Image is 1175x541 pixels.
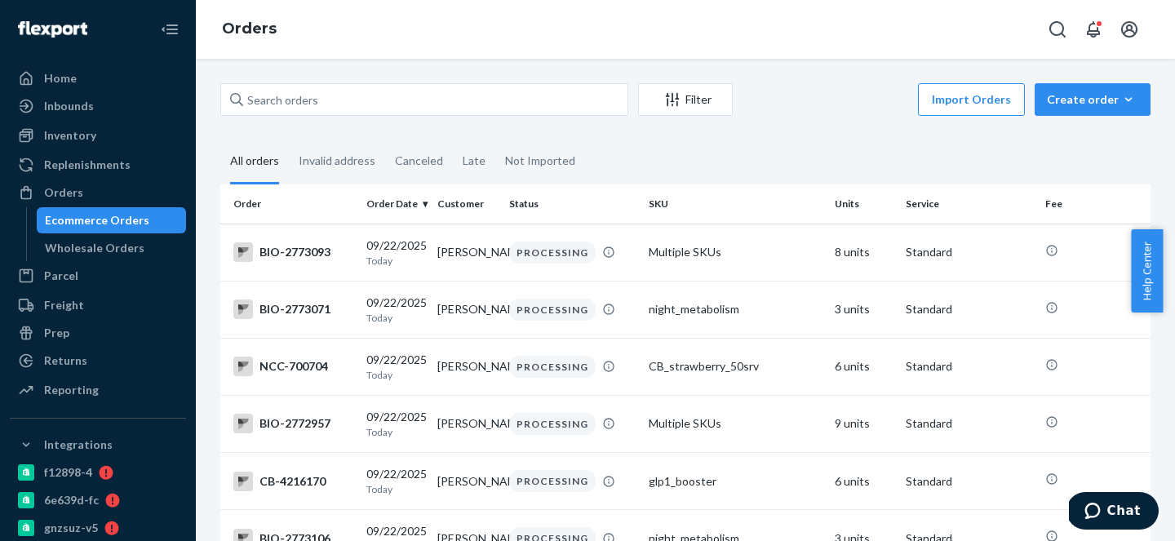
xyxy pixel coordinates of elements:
div: Inbounds [44,98,94,114]
td: 9 units [828,395,899,452]
iframe: Opens a widget where you can chat to one of our agents [1069,492,1159,533]
div: night_metabolism [649,301,822,317]
td: 3 units [828,281,899,338]
a: Prep [10,320,186,346]
div: PROCESSING [509,299,596,321]
td: [PERSON_NAME] [431,453,502,510]
th: Order [220,184,360,224]
div: Create order [1047,91,1138,108]
a: Orders [222,20,277,38]
td: Multiple SKUs [642,224,828,281]
a: Ecommerce Orders [37,207,187,233]
div: PROCESSING [509,356,596,378]
div: BIO-2772957 [233,414,353,433]
div: glp1_booster [649,473,822,490]
button: Close Navigation [153,13,186,46]
p: Standard [906,415,1032,432]
th: Units [828,184,899,224]
td: Multiple SKUs [642,395,828,452]
p: Today [366,425,424,439]
div: f12898-4 [44,464,92,481]
a: Freight [10,292,186,318]
a: Reporting [10,377,186,403]
p: Today [366,482,424,496]
th: SKU [642,184,828,224]
div: CB-4216170 [233,472,353,491]
div: Late [463,140,486,182]
div: BIO-2773071 [233,299,353,319]
a: 6e639d-fc [10,487,186,513]
button: Open Search Box [1041,13,1074,46]
th: Fee [1039,184,1151,224]
div: Home [44,70,77,86]
a: f12898-4 [10,459,186,486]
a: Orders [10,180,186,206]
a: Returns [10,348,186,374]
button: Open notifications [1077,13,1110,46]
a: Replenishments [10,152,186,178]
button: Filter [638,83,733,116]
div: 09/22/2025 [366,409,424,439]
a: Inbounds [10,93,186,119]
div: Parcel [44,268,78,284]
div: Invalid address [299,140,375,182]
button: Integrations [10,432,186,458]
ol: breadcrumbs [209,6,290,53]
button: Import Orders [918,83,1025,116]
div: CB_strawberry_50srv [649,358,822,375]
button: Help Center [1131,229,1163,313]
p: Today [366,254,424,268]
div: Not Imported [505,140,575,182]
div: Integrations [44,437,113,453]
div: Reporting [44,382,99,398]
div: All orders [230,140,279,184]
p: Today [366,368,424,382]
p: Standard [906,473,1032,490]
a: Wholesale Orders [37,235,187,261]
a: gnzsuz-v5 [10,515,186,541]
div: BIO-2773093 [233,242,353,262]
div: PROCESSING [509,413,596,435]
p: Standard [906,358,1032,375]
td: [PERSON_NAME] [431,338,502,395]
div: 09/22/2025 [366,295,424,325]
td: [PERSON_NAME] [431,224,502,281]
p: Today [366,311,424,325]
td: 8 units [828,224,899,281]
th: Status [503,184,642,224]
div: Customer [437,197,495,211]
a: Home [10,65,186,91]
div: Canceled [395,140,443,182]
div: PROCESSING [509,242,596,264]
div: Replenishments [44,157,131,173]
a: Inventory [10,122,186,149]
p: Standard [906,301,1032,317]
p: Standard [906,244,1032,260]
td: [PERSON_NAME] [431,395,502,452]
a: Parcel [10,263,186,289]
div: Returns [44,353,87,369]
td: [PERSON_NAME] [431,281,502,338]
div: Ecommerce Orders [45,212,149,228]
input: Search orders [220,83,628,116]
div: Wholesale Orders [45,240,144,256]
img: Flexport logo [18,21,87,38]
div: 6e639d-fc [44,492,99,508]
div: NCC-700704 [233,357,353,376]
div: PROCESSING [509,470,596,492]
div: Filter [639,91,732,108]
button: Create order [1035,83,1151,116]
th: Order Date [360,184,431,224]
div: Prep [44,325,69,341]
td: 6 units [828,453,899,510]
button: Open account menu [1113,13,1146,46]
div: 09/22/2025 [366,237,424,268]
td: 6 units [828,338,899,395]
th: Service [899,184,1039,224]
div: gnzsuz-v5 [44,520,98,536]
div: 09/22/2025 [366,466,424,496]
div: Inventory [44,127,96,144]
div: 09/22/2025 [366,352,424,382]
